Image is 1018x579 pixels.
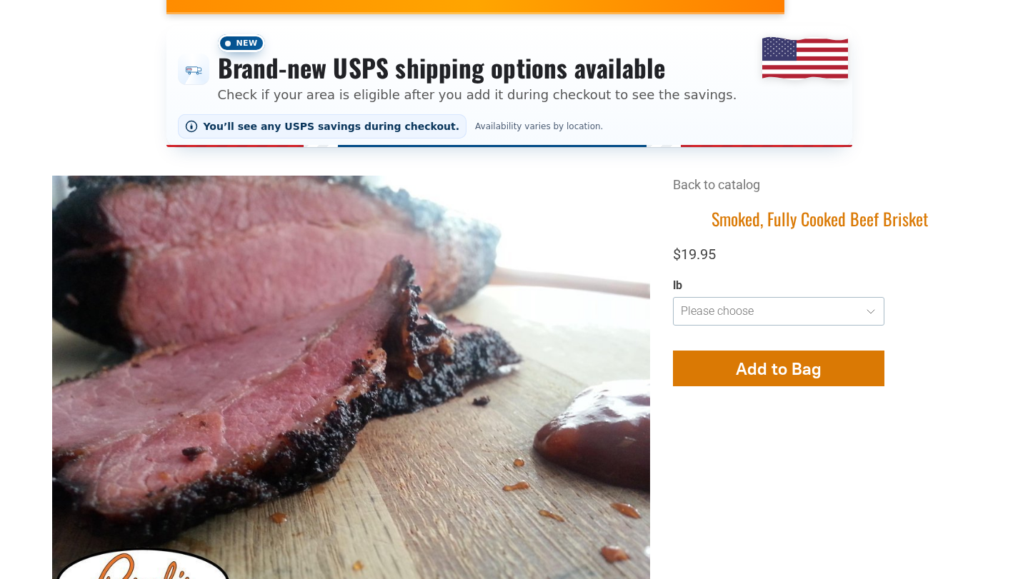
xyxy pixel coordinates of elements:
div: Shipping options announcement [166,26,852,147]
span: You’ll see any USPS savings during checkout. [204,121,460,132]
button: Add to Bag [673,351,884,386]
span: New [218,34,265,52]
a: Back to catalog [673,177,760,192]
span: Availability varies by location. [472,121,606,131]
h3: Brand-new USPS shipping options available [218,52,737,84]
div: lb [673,278,884,293]
span: Add to Bag [736,358,822,379]
div: Breadcrumbs [673,176,967,208]
h1: Smoked, Fully Cooked Beef Brisket [673,208,967,230]
p: Check if your area is eligible after you add it during checkout to see the savings. [218,85,737,104]
span: $19.95 [673,246,716,263]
